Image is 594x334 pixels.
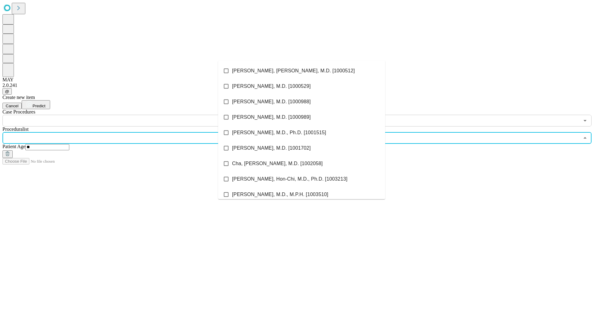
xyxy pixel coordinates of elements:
[232,175,347,183] span: [PERSON_NAME], Hon-Chi, M.D., Ph.D. [1003213]
[2,88,12,95] button: @
[232,160,323,167] span: Cha, [PERSON_NAME], M.D. [1002058]
[32,104,45,108] span: Predict
[232,144,311,152] span: [PERSON_NAME], M.D. [1001702]
[581,134,589,142] button: Close
[22,100,50,109] button: Predict
[2,83,592,88] div: 2.0.241
[5,89,9,94] span: @
[232,113,311,121] span: [PERSON_NAME], M.D. [1000989]
[2,103,22,109] button: Cancel
[6,104,19,108] span: Cancel
[2,126,28,132] span: Proceduralist
[2,95,35,100] span: Create new item
[232,129,326,136] span: [PERSON_NAME], M.D., Ph.D. [1001515]
[2,144,25,149] span: Patient Age
[232,83,311,90] span: [PERSON_NAME], M.D. [1000529]
[2,109,35,114] span: Scheduled Procedure
[232,191,328,198] span: [PERSON_NAME], M.D., M.P.H. [1003510]
[232,98,311,105] span: [PERSON_NAME], M.D. [1000988]
[2,77,592,83] div: MAY
[581,116,589,125] button: Open
[232,67,355,75] span: [PERSON_NAME], [PERSON_NAME], M.D. [1000512]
